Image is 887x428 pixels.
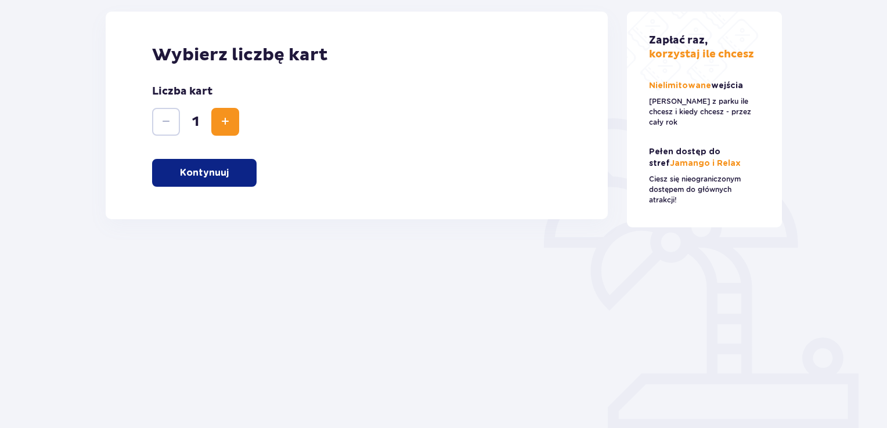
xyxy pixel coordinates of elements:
[152,44,561,66] p: Wybierz liczbę kart
[649,146,760,169] p: Jamango i Relax
[152,159,257,187] button: Kontynuuj
[649,174,760,205] p: Ciesz się nieograniczonym dostępem do głównych atrakcji!
[211,108,239,136] button: Zwiększ
[182,113,209,130] span: 1
[649,80,745,92] p: Nielimitowane
[180,166,229,179] p: Kontynuuj
[649,96,760,128] p: [PERSON_NAME] z parku ile chcesz i kiedy chcesz - przez cały rok
[649,34,708,47] span: Zapłać raz,
[711,82,743,90] span: wejścia
[649,34,754,61] p: korzystaj ile chcesz
[152,108,180,136] button: Zmniejsz
[152,85,212,99] p: Liczba kart
[649,148,720,168] span: Pełen dostęp do stref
